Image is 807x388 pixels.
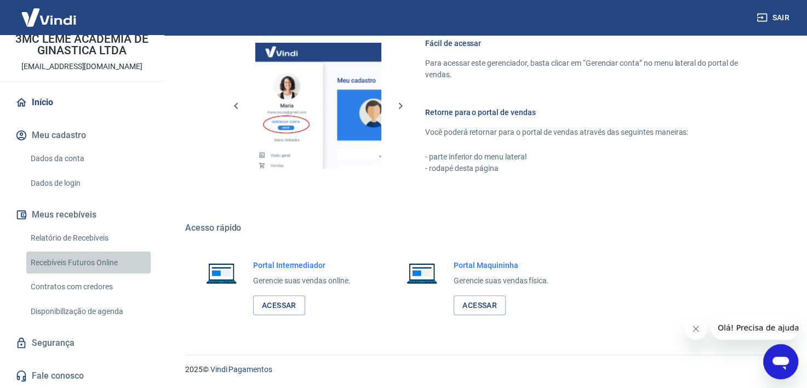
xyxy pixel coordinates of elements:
p: - rodapé desta página [425,163,754,174]
h6: Fácil de acessar [425,38,754,49]
img: Vindi [13,1,84,34]
a: Disponibilização de agenda [26,300,151,323]
iframe: Fechar mensagem [685,318,707,340]
h5: Acesso rápido [185,222,781,233]
h6: Retorne para o portal de vendas [425,107,754,118]
p: [EMAIL_ADDRESS][DOMAIN_NAME] [21,61,142,72]
a: Segurança [13,331,151,355]
a: Dados da conta [26,147,151,170]
button: Sair [754,8,794,28]
h6: Portal Intermediador [253,260,351,271]
a: Vindi Pagamentos [210,365,272,374]
iframe: Mensagem da empresa [711,316,798,340]
iframe: Botão para abrir a janela de mensagens [763,344,798,379]
span: Olá! Precisa de ajuda? [7,8,92,16]
img: Imagem de um notebook aberto [198,260,244,286]
p: Gerencie suas vendas física. [454,275,549,287]
p: Você poderá retornar para o portal de vendas através das seguintes maneiras: [425,127,754,138]
p: Gerencie suas vendas online. [253,275,351,287]
h6: Portal Maquininha [454,260,549,271]
button: Meu cadastro [13,123,151,147]
a: Acessar [454,295,506,316]
a: Recebíveis Futuros Online [26,252,151,274]
a: Relatório de Recebíveis [26,227,151,249]
img: Imagem de um notebook aberto [399,260,445,286]
p: 3MC LEME ACADEMIA DE GINASTICA LTDA [9,33,155,56]
img: Imagem da dashboard mostrando o botão de gerenciar conta na sidebar no lado esquerdo [255,43,381,169]
a: Fale conosco [13,364,151,388]
button: Meus recebíveis [13,203,151,227]
a: Dados de login [26,172,151,195]
p: Para acessar este gerenciador, basta clicar em “Gerenciar conta” no menu lateral do portal de ven... [425,58,754,81]
a: Contratos com credores [26,276,151,298]
a: Início [13,90,151,115]
p: - parte inferior do menu lateral [425,151,754,163]
a: Acessar [253,295,305,316]
p: 2025 © [185,364,781,375]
